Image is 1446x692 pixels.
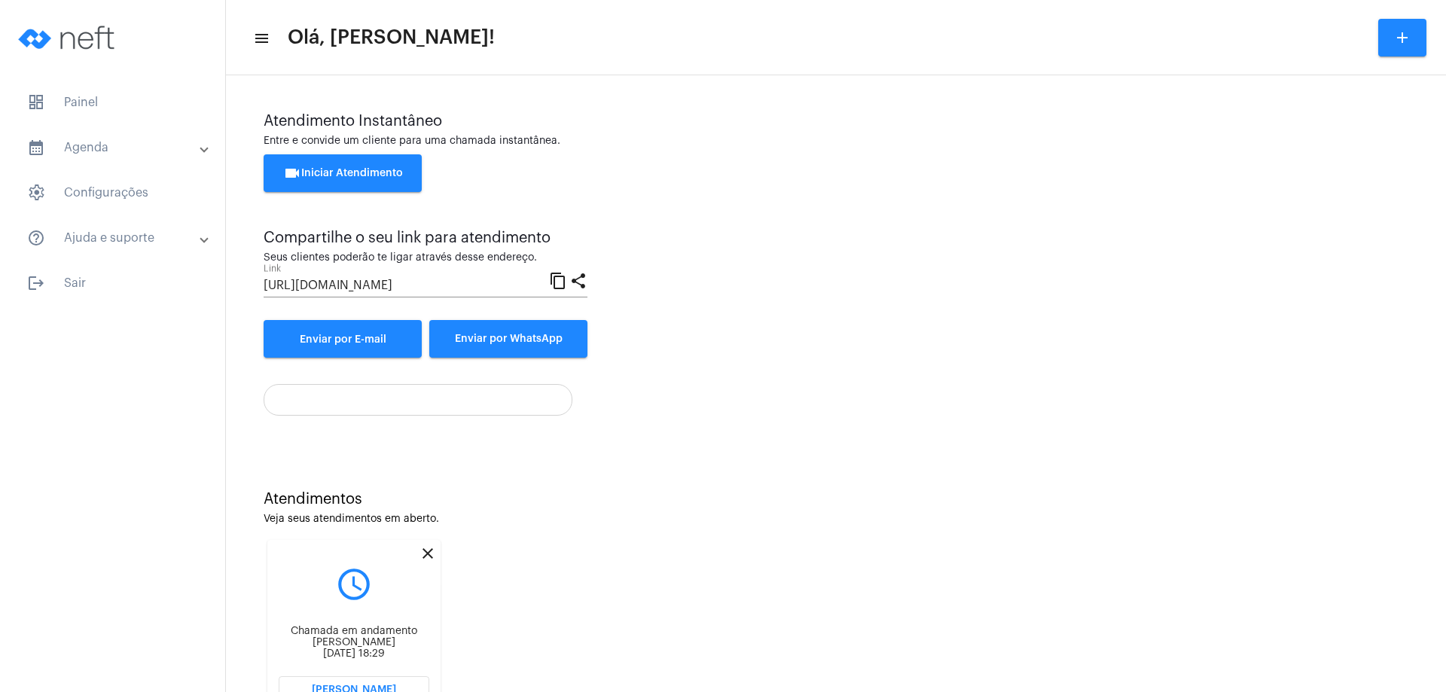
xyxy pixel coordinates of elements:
[264,320,422,358] a: Enviar por E-mail
[12,8,125,68] img: logo-neft-novo-2.png
[1393,29,1411,47] mat-icon: add
[300,334,386,345] span: Enviar por E-mail
[549,271,567,289] mat-icon: content_copy
[429,320,587,358] button: Enviar por WhatsApp
[264,113,1408,130] div: Atendimento Instantâneo
[9,130,225,166] mat-expansion-panel-header: sidenav iconAgenda
[15,175,210,211] span: Configurações
[264,136,1408,147] div: Entre e convide um cliente para uma chamada instantânea.
[27,184,45,202] span: sidenav icon
[27,139,201,157] mat-panel-title: Agenda
[288,26,495,50] span: Olá, [PERSON_NAME]!
[27,229,45,247] mat-icon: sidenav icon
[15,265,210,301] span: Sair
[455,334,563,344] span: Enviar por WhatsApp
[279,637,429,648] div: [PERSON_NAME]
[15,84,210,120] span: Painel
[383,576,475,593] div: Encerrar Atendimento
[283,168,403,178] span: Iniciar Atendimento
[27,229,201,247] mat-panel-title: Ajuda e suporte
[419,544,437,562] mat-icon: close
[264,491,1408,508] div: Atendimentos
[264,252,587,264] div: Seus clientes poderão te ligar através desse endereço.
[253,29,268,47] mat-icon: sidenav icon
[283,164,301,182] mat-icon: videocam
[264,230,587,246] div: Compartilhe o seu link para atendimento
[569,271,587,289] mat-icon: share
[264,514,1408,525] div: Veja seus atendimentos em aberto.
[27,93,45,111] span: sidenav icon
[9,220,225,256] mat-expansion-panel-header: sidenav iconAjuda e suporte
[27,139,45,157] mat-icon: sidenav icon
[279,626,429,637] div: Chamada em andamento
[264,154,422,192] button: Iniciar Atendimento
[279,565,429,603] mat-icon: query_builder
[27,274,45,292] mat-icon: sidenav icon
[279,648,429,660] div: [DATE] 18:29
